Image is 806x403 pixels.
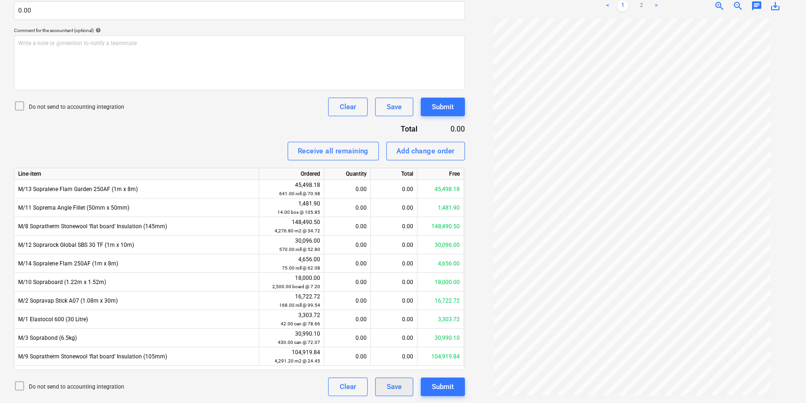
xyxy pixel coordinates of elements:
[751,0,762,12] span: chat
[417,254,464,273] div: 4,656.00
[18,297,118,304] span: M/2 Sopravap Stick A07 (1.08m x 30m)
[340,101,356,113] div: Clear
[375,98,413,116] button: Save
[432,381,454,393] div: Submit
[14,27,465,33] div: Comment for the accountant (optional)
[328,273,367,291] div: 0.00
[432,124,465,134] div: 0.00
[770,0,781,12] span: save_alt
[18,279,106,285] span: M/10 Sopraboard (1.22m x 1.52m)
[386,142,465,160] button: Add change order
[282,265,320,271] small: 75.00 roll @ 62.08
[371,329,417,347] div: 0.00
[340,381,356,393] div: Clear
[275,358,320,363] small: 4,291.20 m2 @ 24.45
[29,103,124,111] p: Do not send to accounting integration
[421,98,465,116] button: Submit
[288,142,379,160] button: Receive all remaining
[328,291,367,310] div: 0.00
[324,168,371,180] div: Quantity
[18,316,88,323] span: M/1 Elastocol 600 (30 Litre)
[714,0,725,12] span: zoom_in
[263,255,320,272] div: 4,656.00
[328,329,367,347] div: 0.00
[277,210,320,215] small: 14.00 box @ 105.85
[328,377,368,396] button: Clear
[272,284,320,289] small: 2,500.00 board @ 7.20
[328,180,367,198] div: 0.00
[396,145,455,157] div: Add change order
[263,348,320,365] div: 104,919.84
[328,347,367,366] div: 0.00
[417,236,464,254] div: 30,096.00
[259,168,324,180] div: Ordered
[263,237,320,254] div: 30,096.00
[263,292,320,310] div: 16,722.72
[417,347,464,366] div: 104,919.84
[263,181,320,198] div: 45,498.18
[371,310,417,329] div: 0.00
[417,329,464,347] div: 30,990.10
[371,347,417,366] div: 0.00
[29,383,124,391] p: Do not send to accounting integration
[328,236,367,254] div: 0.00
[371,291,417,310] div: 0.00
[328,310,367,329] div: 0.00
[279,191,320,196] small: 641.00 roll @ 70.98
[344,124,432,134] div: Total
[298,145,369,157] div: Receive all remaining
[371,217,417,236] div: 0.00
[18,223,167,230] span: M/8 Sopratherm Stonewool 'flat board' Insulation (145mm)
[263,274,320,291] div: 18,000.00
[263,218,320,235] div: 148,490.50
[371,198,417,217] div: 0.00
[328,198,367,217] div: 0.00
[617,0,628,12] a: Page 1 is your current page
[279,303,320,308] small: 168.00 roll @ 99.54
[18,186,138,192] span: M/13 Sopralene Flam Garden 250AF (1m x 8m)
[328,254,367,273] div: 0.00
[14,168,259,180] div: Line-item
[279,247,320,252] small: 570.00 roll @ 52.80
[18,205,129,211] span: M/11 Soprema Angle Fillet (50mm x 50mm)
[417,273,464,291] div: 18,000.00
[636,0,647,12] a: Page 2
[421,377,465,396] button: Submit
[417,217,464,236] div: 148,490.50
[281,321,320,326] small: 42.00 can @ 78.66
[18,353,167,360] span: M/9 Sopratherm Stonewool 'flat board' Insulation (105mm)
[432,101,454,113] div: Submit
[18,335,77,341] span: M/3 Soprabond (6.5kg)
[18,260,118,267] span: M/14 Sopralene Flam 250AF (1m x 8m)
[371,180,417,198] div: 0.00
[417,198,464,217] div: 1,481.90
[371,254,417,273] div: 0.00
[328,98,368,116] button: Clear
[375,377,413,396] button: Save
[275,228,320,233] small: 4,276.80 m2 @ 34.72
[371,273,417,291] div: 0.00
[417,310,464,329] div: 3,303.72
[263,330,320,347] div: 30,990.10
[387,101,402,113] div: Save
[278,340,320,345] small: 430.00 can @ 72.07
[18,242,134,248] span: M/12 Soprarock Global SBS 30 TF (1m x 10m)
[263,199,320,217] div: 1,481.90
[651,0,662,12] a: Next page
[387,381,402,393] div: Save
[371,168,417,180] div: Total
[732,0,744,12] span: zoom_out
[14,1,465,20] input: Invoice total amount (optional)
[263,311,320,328] div: 3,303.72
[94,27,101,33] span: help
[371,236,417,254] div: 0.00
[328,217,367,236] div: 0.00
[417,168,464,180] div: Free
[417,180,464,198] div: 45,498.18
[417,291,464,310] div: 16,722.72
[602,0,613,12] a: Previous page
